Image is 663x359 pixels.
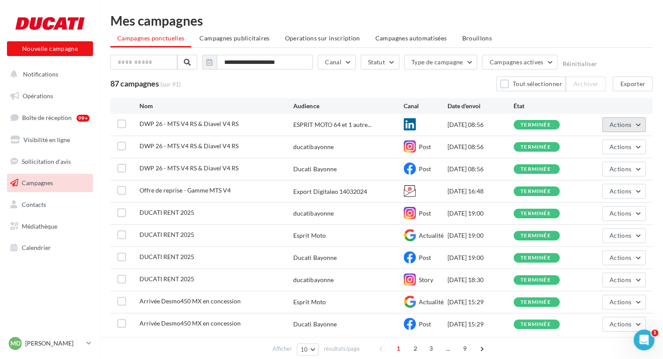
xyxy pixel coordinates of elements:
span: Actions [610,254,631,261]
button: Canal [318,55,356,70]
div: terminée [520,255,551,261]
button: Actions [602,317,646,332]
span: résultats/page [323,345,359,353]
span: Arrivée Desmo450 MX en concession [139,297,241,305]
span: Actions [610,276,631,283]
div: Nom [139,102,294,110]
button: Statut [361,55,399,70]
a: Boîte de réception99+ [5,108,95,127]
div: terminée [520,233,551,239]
div: ducatibayonne [293,276,333,284]
a: Sollicitation d'avis [5,153,95,171]
div: [DATE] 15:29 [448,298,514,306]
button: Actions [602,273,646,287]
span: 1 [391,342,405,356]
button: Type de campagne [404,55,477,70]
span: Campagnes publicitaires [199,34,269,42]
span: Contacts [22,201,46,208]
a: Contacts [5,196,95,214]
span: Actions [610,320,631,328]
span: Post [419,320,431,328]
span: Campagnes [22,179,53,186]
span: ESPRIT MOTO 64 et 1 autre... [293,120,371,129]
div: Ducati Bayonne [293,320,336,329]
span: (sur 91) [160,80,181,89]
span: 1 [651,329,658,336]
button: Actions [602,295,646,309]
span: Operations sur inscription [285,34,360,42]
span: Campagnes actives [489,58,543,66]
span: Post [419,165,431,173]
div: 99+ [76,115,90,122]
div: terminée [520,122,551,128]
span: Brouillons [462,34,492,42]
a: Opérations [5,87,95,105]
button: Réinitialiser [562,60,597,67]
div: État [514,102,580,110]
button: Campagnes actives [482,55,557,70]
div: terminée [520,322,551,327]
div: [DATE] 15:29 [448,320,514,329]
span: DUCATI RENT 2025 [139,231,194,238]
a: MD [PERSON_NAME] [7,335,93,352]
div: [DATE] 19:00 [448,209,514,218]
span: DWP 26 - MTS V4 RS & Diavel V4 RS [139,142,239,150]
span: 2 [408,342,422,356]
div: terminée [520,277,551,283]
span: Sollicitation d'avis [22,157,71,165]
span: DWP 26 - MTS V4 RS & Diavel V4 RS [139,164,239,172]
span: Post [419,254,431,261]
button: Exporter [613,76,653,91]
button: Actions [602,117,646,132]
div: terminée [520,166,551,172]
span: Actions [610,232,631,239]
span: Actions [610,143,631,150]
span: Actions [610,165,631,173]
span: 87 campagnes [110,79,159,88]
span: DUCATI RENT 2025 [139,253,194,260]
span: 9 [458,342,472,356]
span: Actualité [419,232,444,239]
span: Visibilité en ligne [23,136,70,143]
span: Post [419,209,431,217]
div: Mes campagnes [110,14,653,27]
span: ... [441,342,455,356]
span: DUCATI RENT 2025 [139,275,194,283]
iframe: Intercom live chat [633,329,654,350]
span: Campagnes automatisées [375,34,447,42]
span: Actions [610,121,631,128]
span: Actions [610,298,631,306]
button: Tout sélectionner [496,76,566,91]
div: terminée [520,211,551,216]
span: Actions [610,209,631,217]
div: terminée [520,189,551,194]
button: Actions [602,228,646,243]
p: [PERSON_NAME] [25,339,83,348]
a: Médiathèque [5,217,95,236]
div: [DATE] 18:30 [448,276,514,284]
div: Esprit Moto [293,231,325,240]
div: Ducati Bayonne [293,165,336,173]
div: Canal [404,102,448,110]
button: Actions [602,184,646,199]
button: Actions [602,140,646,154]
div: ducatibayonne [293,143,333,151]
span: Médiathèque [22,223,57,230]
button: Notifications [5,65,91,83]
span: Calendrier [22,244,51,251]
span: Actions [610,187,631,195]
span: Post [419,143,431,150]
div: Audience [293,102,403,110]
button: Actions [602,162,646,176]
div: [DATE] 19:00 [448,231,514,240]
div: terminée [520,299,551,305]
span: DUCATI RENT 2025 [139,209,194,216]
button: 10 [297,343,319,356]
span: DWP 26 - MTS V4 RS & Diavel V4 RS [139,120,239,127]
div: Date d'envoi [448,102,514,110]
div: [DATE] 08:56 [448,143,514,151]
span: Story [419,276,433,283]
div: ducatibayonne [293,209,333,218]
span: 10 [301,346,308,353]
button: Actions [602,250,646,265]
